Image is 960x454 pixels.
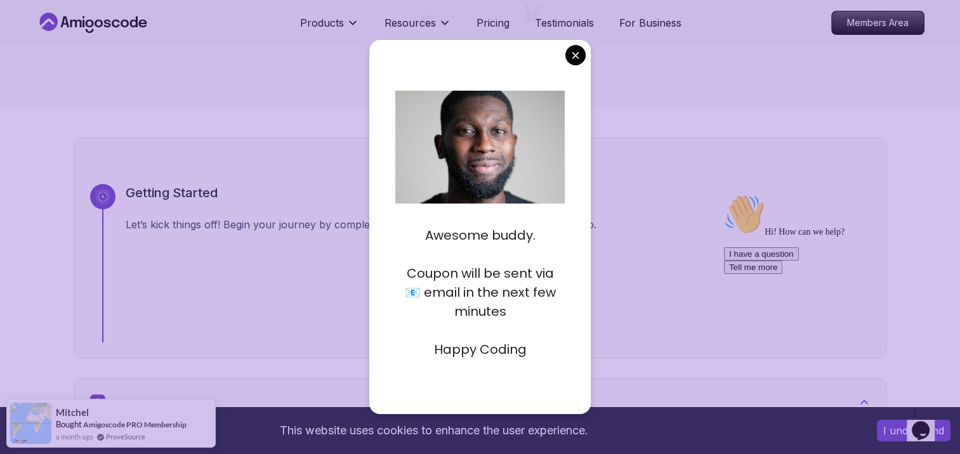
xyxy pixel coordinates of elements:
[877,420,950,441] button: Accept cookies
[10,417,858,444] div: This website uses cookies to enhance the user experience.
[5,72,63,85] button: Tell me more
[5,5,233,85] div: 👋Hi! How can we help?I have a questionTell me more
[300,15,344,30] p: Products
[535,15,594,30] a: Testimonials
[56,407,89,418] span: Mitchel
[719,189,947,397] iframe: chat widget
[477,15,510,30] a: Pricing
[5,38,126,48] span: Hi! How can we help?
[56,431,93,442] span: a month ago
[831,11,924,35] a: Members Area
[106,431,145,442] a: ProveSource
[5,58,80,72] button: I have a question
[619,15,681,30] a: For Business
[832,11,924,34] p: Members Area
[385,15,436,30] p: Resources
[83,420,187,429] a: Amigoscode PRO Membership
[385,15,451,41] button: Resources
[56,419,82,429] span: Bought
[126,217,871,232] p: Let’s kick things off! Begin your journey by completing the first step and unlocking your roadmap.
[907,403,947,441] iframe: chat widget
[126,184,871,202] h3: Getting Started
[300,15,359,41] button: Products
[5,5,46,46] img: :wave:
[90,394,105,410] span: 1
[10,403,51,444] img: provesource social proof notification image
